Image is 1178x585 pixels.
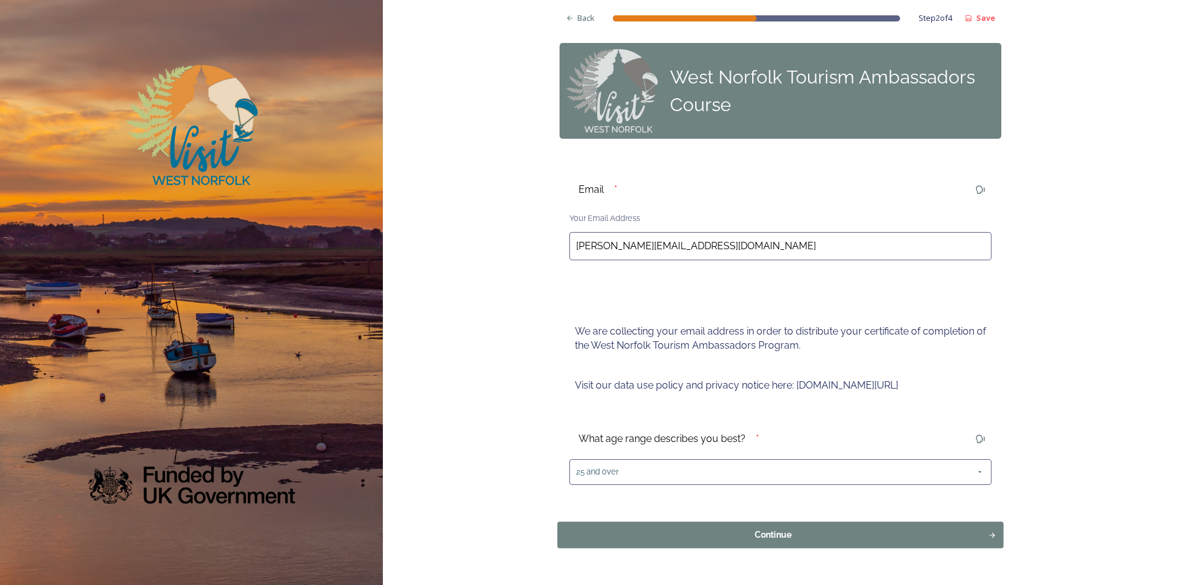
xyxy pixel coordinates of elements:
[976,12,995,23] strong: Save
[564,528,982,541] div: Continue
[569,176,613,204] div: Email
[569,425,755,454] div: What age range describes you best?
[576,466,618,478] span: 25 and over
[670,63,995,118] div: West Norfolk Tourism Ambassadors Course
[569,232,991,260] input: email@domain.com
[557,521,1003,548] button: Continue
[575,325,986,352] p: We are collecting your email address in order to distribute your certificate of completion of the...
[566,49,658,133] img: Step-0_VWN_Logo_for_Panel%20on%20all%20steps.png
[569,214,640,223] span: Your Email Address
[577,12,595,24] span: Back
[918,12,952,24] span: Step 2 of 4
[575,379,986,393] p: Visit our data use policy and privacy notice here: [DOMAIN_NAME][URL]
